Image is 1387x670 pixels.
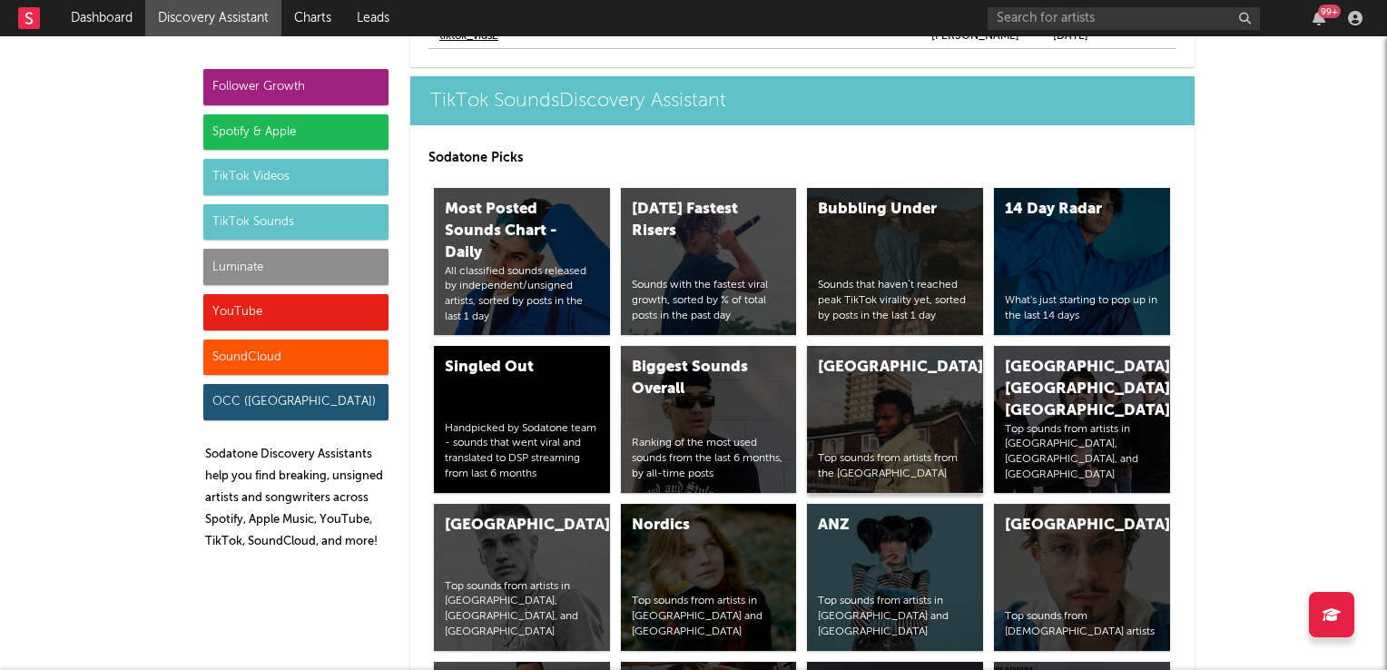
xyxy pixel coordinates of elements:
[203,384,389,420] div: OCC ([GEOGRAPHIC_DATA])
[818,357,941,379] div: [GEOGRAPHIC_DATA]
[1005,422,1159,483] div: Top sounds from artists in [GEOGRAPHIC_DATA], [GEOGRAPHIC_DATA], and [GEOGRAPHIC_DATA]
[203,69,389,105] div: Follower Growth
[807,504,983,651] a: ANZTop sounds from artists in [GEOGRAPHIC_DATA] and [GEOGRAPHIC_DATA]
[1005,293,1159,324] div: What's just starting to pop up in the last 14 days
[807,346,983,493] a: [GEOGRAPHIC_DATA]Top sounds from artists from the [GEOGRAPHIC_DATA]
[632,357,755,400] div: Biggest Sounds Overall
[434,346,610,493] a: Singled OutHandpicked by Sodatone team - sounds that went viral and translated to DSP streaming f...
[621,346,797,493] a: Biggest Sounds OverallRanking of the most used sounds from the last 6 months, by all-time posts
[818,594,972,639] div: Top sounds from artists in [GEOGRAPHIC_DATA] and [GEOGRAPHIC_DATA]
[632,594,786,639] div: Top sounds from artists in [GEOGRAPHIC_DATA] and [GEOGRAPHIC_DATA]
[818,451,972,482] div: Top sounds from artists from the [GEOGRAPHIC_DATA]
[807,188,983,335] a: Bubbling UnderSounds that haven’t reached peak TikTok virality yet, sorted by posts in the last 1...
[445,264,599,325] div: All classified sounds released by independent/unsigned artists, sorted by posts in the last 1 day
[621,504,797,651] a: NordicsTop sounds from artists in [GEOGRAPHIC_DATA] and [GEOGRAPHIC_DATA]
[445,515,568,537] div: [GEOGRAPHIC_DATA]
[994,504,1170,651] a: [GEOGRAPHIC_DATA]Top sounds from [DEMOGRAPHIC_DATA] artists
[203,114,389,151] div: Spotify & Apple
[1005,609,1159,640] div: Top sounds from [DEMOGRAPHIC_DATA] artists
[1313,11,1325,25] button: 99+
[621,188,797,335] a: [DATE] Fastest RisersSounds with the fastest viral growth, sorted by % of total posts in the past...
[1318,5,1341,18] div: 99 +
[632,515,755,537] div: Nordics
[818,515,941,537] div: ANZ
[994,346,1170,493] a: [GEOGRAPHIC_DATA], [GEOGRAPHIC_DATA], [GEOGRAPHIC_DATA]Top sounds from artists in [GEOGRAPHIC_DAT...
[205,444,389,553] p: Sodatone Discovery Assistants help you find breaking, unsigned artists and songwriters across Spo...
[1005,199,1128,221] div: 14 Day Radar
[434,504,610,651] a: [GEOGRAPHIC_DATA]Top sounds from artists in [GEOGRAPHIC_DATA], [GEOGRAPHIC_DATA], and [GEOGRAPHIC...
[445,357,568,379] div: Singled Out
[428,147,1176,169] p: Sodatone Picks
[818,199,941,221] div: Bubbling Under
[445,421,599,482] div: Handpicked by Sodatone team - sounds that went viral and translated to DSP streaming from last 6 ...
[410,76,1195,125] a: TikTok SoundsDiscovery Assistant
[434,188,610,335] a: Most Posted Sounds Chart - DailyAll classified sounds released by independent/unsigned artists, s...
[203,294,389,330] div: YouTube
[1005,357,1128,422] div: [GEOGRAPHIC_DATA], [GEOGRAPHIC_DATA], [GEOGRAPHIC_DATA]
[818,278,972,323] div: Sounds that haven’t reached peak TikTok virality yet, sorted by posts in the last 1 day
[988,7,1260,30] input: Search for artists
[445,579,599,640] div: Top sounds from artists in [GEOGRAPHIC_DATA], [GEOGRAPHIC_DATA], and [GEOGRAPHIC_DATA]
[445,199,568,264] div: Most Posted Sounds Chart - Daily
[1005,515,1128,537] div: [GEOGRAPHIC_DATA]
[994,188,1170,335] a: 14 Day RadarWhat's just starting to pop up in the last 14 days
[632,436,786,481] div: Ranking of the most used sounds from the last 6 months, by all-time posts
[632,278,786,323] div: Sounds with the fastest viral growth, sorted by % of total posts in the past day
[203,204,389,241] div: TikTok Sounds
[203,159,389,195] div: TikTok Videos
[203,340,389,376] div: SoundCloud
[203,249,389,285] div: Luminate
[632,199,755,242] div: [DATE] Fastest Risers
